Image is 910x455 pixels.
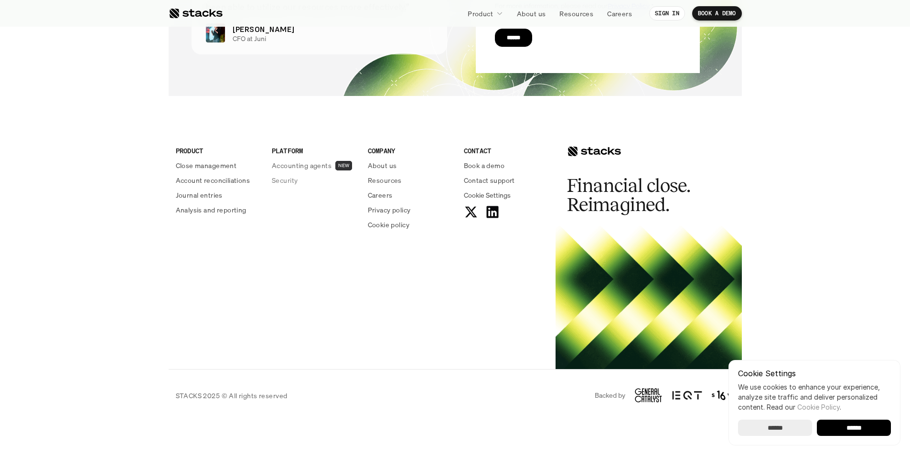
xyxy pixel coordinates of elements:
[595,392,625,400] p: Backed by
[559,9,593,19] p: Resources
[464,160,548,170] a: Book a demo
[517,9,546,19] p: About us
[511,5,551,22] a: About us
[368,205,452,215] a: Privacy policy
[368,190,393,200] p: Careers
[176,175,260,185] a: Account reconciliations
[464,175,548,185] a: Contact support
[113,221,155,228] a: Privacy Policy
[368,160,452,170] a: About us
[176,190,260,200] a: Journal entries
[767,403,841,411] span: Read our .
[176,205,260,215] a: Analysis and reporting
[176,175,250,185] p: Account reconciliations
[567,176,710,214] h2: Financial close. Reimagined.
[176,190,223,200] p: Journal entries
[272,146,356,156] p: PLATFORM
[272,175,298,185] p: Security
[607,9,632,19] p: Careers
[272,175,356,185] a: Security
[272,160,332,170] p: Accounting agents
[272,160,356,170] a: Accounting agentsNEW
[797,403,840,411] a: Cookie Policy
[468,9,493,19] p: Product
[738,382,891,412] p: We use cookies to enhance your experience, analyze site traffic and deliver personalized content.
[738,370,891,377] p: Cookie Settings
[464,160,505,170] p: Book a demo
[692,6,742,21] a: BOOK A DEMO
[176,205,246,215] p: Analysis and reporting
[655,10,679,17] p: SIGN IN
[368,190,452,200] a: Careers
[368,175,402,185] p: Resources
[233,23,295,35] p: [PERSON_NAME]
[698,10,736,17] p: BOOK A DEMO
[464,190,511,200] span: Cookie Settings
[176,391,288,401] p: STACKS 2025 © All rights reserved
[338,163,349,169] h2: NEW
[368,220,452,230] a: Cookie policy
[368,220,409,230] p: Cookie policy
[464,175,515,185] p: Contact support
[176,160,237,170] p: Close management
[368,205,411,215] p: Privacy policy
[554,5,599,22] a: Resources
[176,146,260,156] p: PRODUCT
[464,146,548,156] p: CONTACT
[649,6,685,21] a: SIGN IN
[176,160,260,170] a: Close management
[464,190,511,200] button: Cookie Trigger
[368,160,396,170] p: About us
[368,175,452,185] a: Resources
[233,35,425,43] p: CFO at Juni
[368,146,452,156] p: COMPANY
[601,5,638,22] a: Careers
